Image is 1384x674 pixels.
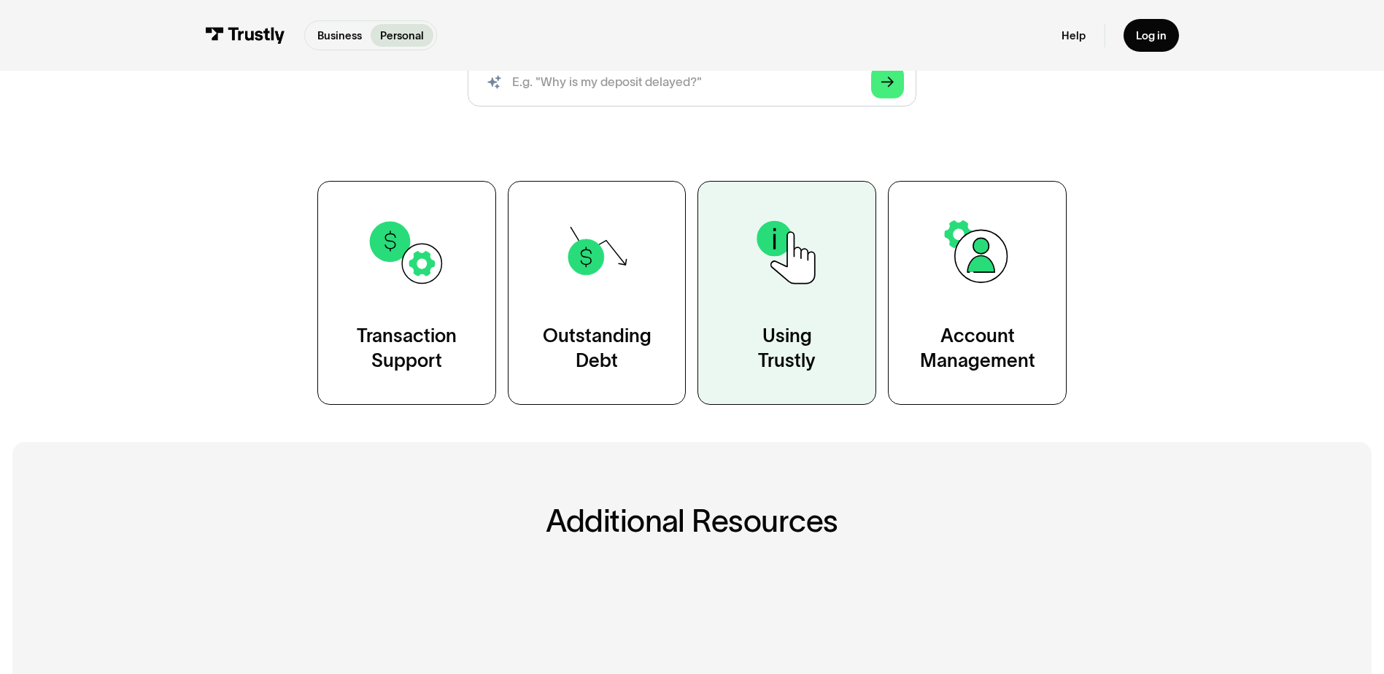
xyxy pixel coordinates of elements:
div: Using Trustly [758,324,816,373]
img: Trustly Logo [205,27,285,44]
a: Log in [1124,19,1179,52]
p: Personal [380,28,424,44]
a: OutstandingDebt [508,181,687,405]
a: Personal [371,24,433,47]
div: Outstanding Debt [543,324,652,373]
input: search [468,57,916,106]
a: TransactionSupport [317,181,496,405]
a: UsingTrustly [697,181,876,405]
div: Log in [1136,28,1167,42]
div: Transaction Support [357,324,457,373]
form: Search [468,57,916,106]
a: Business [308,24,371,47]
a: Help [1062,28,1086,42]
a: AccountManagement [888,181,1067,405]
div: Account Management [920,324,1035,373]
h2: Additional Resources [244,504,1140,538]
p: Business [317,28,362,44]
